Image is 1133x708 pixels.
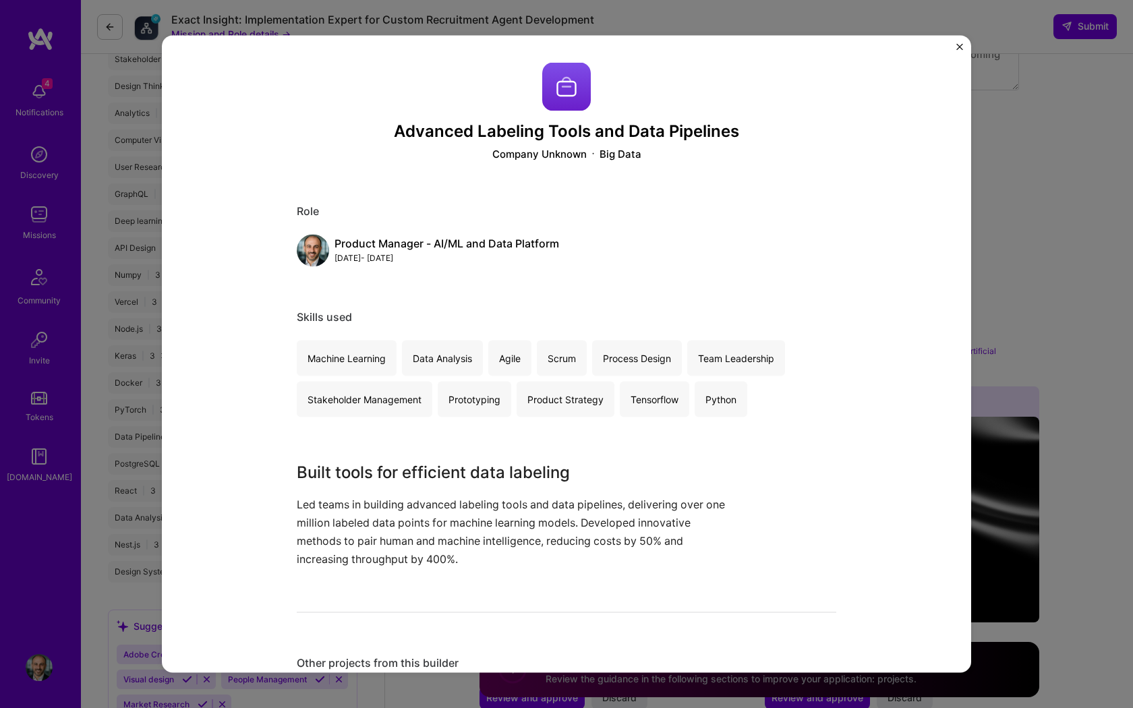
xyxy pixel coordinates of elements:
div: Company Unknown [492,146,587,160]
div: Stakeholder Management [297,381,432,417]
div: [DATE] - [DATE] [335,250,559,264]
button: Close [956,44,963,58]
div: Tensorflow [620,381,689,417]
h3: Advanced Labeling Tools and Data Pipelines [297,122,836,142]
div: Agile [488,340,531,376]
div: Python [695,381,747,417]
div: Machine Learning [297,340,397,376]
p: Led teams in building advanced labeling tools and data pipelines, delivering over one million lab... [297,495,735,568]
div: Product Manager - AI/ML and Data Platform [335,236,559,250]
h3: Built tools for efficient data labeling [297,460,735,484]
img: Dot [592,146,594,160]
div: Big Data [600,146,641,160]
div: Prototyping [438,381,511,417]
div: Role [297,204,836,218]
div: Team Leadership [687,340,785,376]
div: Product Strategy [517,381,614,417]
div: Skills used [297,309,836,324]
div: Other projects from this builder [297,655,836,670]
div: Data Analysis [402,340,483,376]
img: Company logo [542,63,591,111]
div: Scrum [537,340,587,376]
div: Process Design [592,340,682,376]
